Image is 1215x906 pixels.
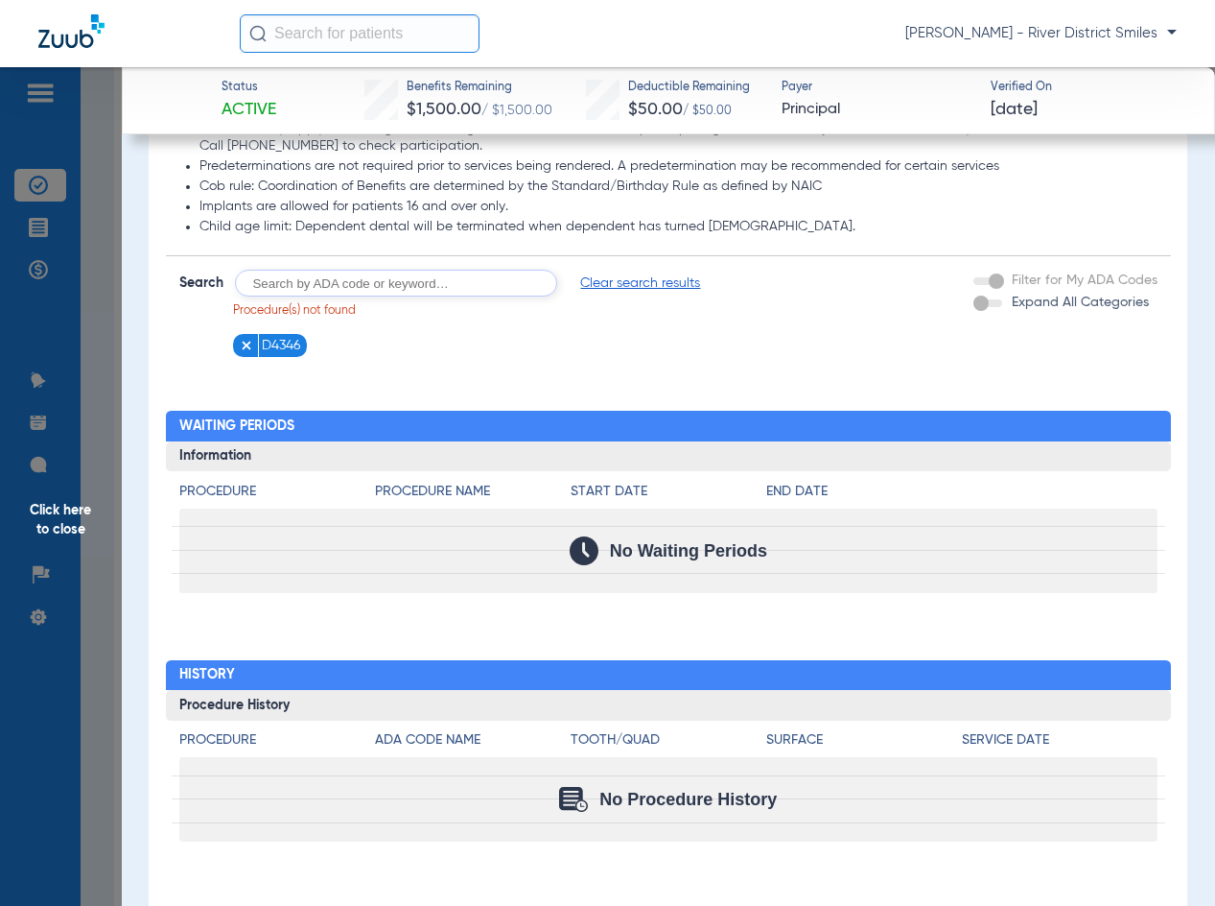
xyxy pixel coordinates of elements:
h4: ADA Code Name [375,730,571,751]
span: Deductible Remaining [628,80,750,97]
app-breakdown-title: Procedure Name [375,482,571,509]
span: Verified On [991,80,1183,97]
h2: History [166,660,1171,691]
span: No Waiting Periods [610,541,767,560]
h2: Waiting Periods [166,411,1171,441]
input: Search by ADA code or keyword… [235,270,557,297]
li: Implants are allowed for patients 16 and over only. [199,199,1157,216]
h4: Surface [766,730,962,751]
app-breakdown-title: ADA Code Name [375,730,571,757]
span: [PERSON_NAME] - River District Smiles [905,24,1177,43]
span: $1,500.00 [407,101,481,118]
img: Zuub Logo [38,14,105,48]
span: Status [222,80,276,97]
app-breakdown-title: Procedure [179,482,375,509]
h4: End Date [766,482,1157,502]
span: Search [179,274,223,293]
li: Cob rule: Coordination of Benefits are determined by the Standard/Birthday Rule as defined by NAIC [199,179,1157,196]
h3: Procedure History [166,690,1171,721]
input: Search for patients [240,14,479,53]
span: No Procedure History [599,790,777,809]
span: Benefits Remaining [407,80,552,97]
app-breakdown-title: Tooth/Quad [571,730,766,757]
h4: Procedure Name [375,482,571,502]
span: / $1,500.00 [481,104,552,117]
span: / $50.00 [683,106,732,117]
span: Active [222,98,276,122]
img: x.svg [240,339,253,352]
img: Calendar [570,536,598,565]
span: Principal [782,98,974,122]
h4: Service Date [962,730,1157,751]
p: Procedure(s) not found [233,303,701,321]
span: Expand All Categories [1012,296,1149,309]
h4: Procedure [179,730,375,751]
h3: Information [166,441,1171,472]
app-breakdown-title: End Date [766,482,1157,509]
span: Clear search results [580,274,700,293]
span: $50.00 [628,101,683,118]
li: Predeterminations are not required prior to services being rendered. A predetermination may be re... [199,158,1157,176]
app-breakdown-title: Procedure [179,730,375,757]
img: Calendar [559,787,588,812]
span: D4346 [262,336,300,355]
iframe: Chat Widget [1119,814,1215,906]
app-breakdown-title: Surface [766,730,962,757]
h4: Procedure [179,482,375,502]
app-breakdown-title: Start Date [571,482,766,509]
h4: Start Date [571,482,766,502]
app-breakdown-title: Service Date [962,730,1157,757]
label: Filter for My ADA Codes [1008,271,1157,291]
li: Child age limit: Dependent dental will be terminated when dependent has turned [DEMOGRAPHIC_DATA]. [199,219,1157,236]
span: Payer [782,80,974,97]
h4: Tooth/Quad [571,730,766,751]
span: [DATE] [991,98,1038,122]
img: Search Icon [249,25,267,42]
